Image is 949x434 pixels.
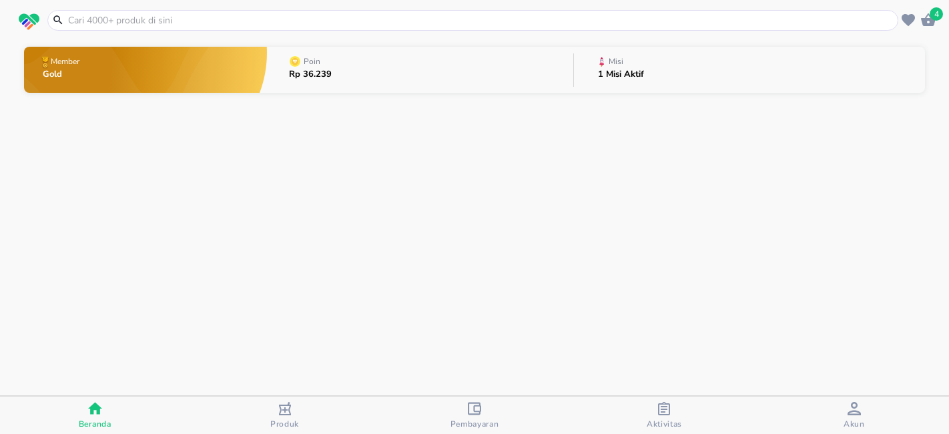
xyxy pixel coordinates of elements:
input: Cari 4000+ produk di sini [67,13,895,27]
button: MemberGold [24,43,267,96]
p: 1 Misi Aktif [598,70,644,79]
p: Member [51,57,79,65]
button: 4 [918,10,938,30]
p: Misi [609,57,623,65]
img: logo_swiperx_s.bd005f3b.svg [19,13,39,31]
span: Beranda [79,419,111,429]
p: Poin [304,57,320,65]
button: Aktivitas [569,397,759,434]
p: Gold [43,70,82,79]
span: 4 [930,7,943,21]
span: Aktivitas [647,419,682,429]
p: Rp 36.239 [289,70,332,79]
span: Akun [844,419,865,429]
span: Pembayaran [450,419,499,429]
button: Akun [759,397,949,434]
button: PoinRp 36.239 [267,43,573,96]
span: Produk [270,419,299,429]
button: Pembayaran [380,397,569,434]
button: Misi1 Misi Aktif [574,43,925,96]
button: Produk [190,397,379,434]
